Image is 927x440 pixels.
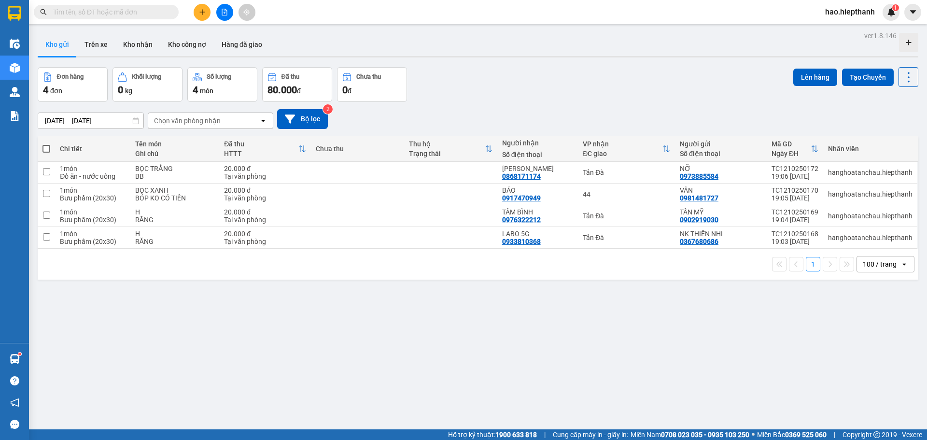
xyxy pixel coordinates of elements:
span: ⚪️ [752,433,755,437]
div: Đồ ăn - nước uống [60,172,125,180]
button: Kho nhận [115,33,160,56]
div: TC1210250168 [772,230,818,238]
span: 80.000 [267,84,297,96]
img: icon-new-feature [887,8,896,16]
span: | [544,429,546,440]
th: Toggle SortBy [578,136,675,162]
div: TẤN MỸ [680,208,762,216]
th: Toggle SortBy [767,136,823,162]
div: 1 món [60,230,125,238]
div: Tại văn phòng [224,194,306,202]
div: hanghoatanchau.hiepthanh [828,234,913,241]
div: TC1210250172 [772,165,818,172]
div: 19:03 [DATE] [772,238,818,245]
div: Tên món [135,140,215,148]
div: HTTT [224,150,298,157]
svg: open [900,260,908,268]
button: Trên xe [77,33,115,56]
div: Số điện thoại [502,151,574,158]
div: ver 1.8.146 [864,30,897,41]
span: | [834,429,835,440]
button: Chưa thu0đ [337,67,407,102]
div: 20.000 đ [224,230,306,238]
span: 4 [193,84,198,96]
div: Tại văn phòng [224,216,306,224]
div: Bưu phẩm (20x30) [60,216,125,224]
div: Chi tiết [60,145,125,153]
div: 0973885584 [680,172,718,180]
div: Thu hộ [409,140,485,148]
button: file-add [216,4,233,21]
div: Người nhận [502,139,574,147]
span: đ [297,87,301,95]
span: aim [243,9,250,15]
div: Người gửi [680,140,762,148]
button: Tạo Chuyến [842,69,894,86]
div: 20.000 đ [224,208,306,216]
div: Đã thu [281,73,299,80]
button: Đã thu80.000đ [262,67,332,102]
span: plus [199,9,206,15]
div: 1 món [60,208,125,216]
button: Kho gửi [38,33,77,56]
span: kg [125,87,132,95]
sup: 1 [892,4,899,11]
div: ĐC giao [583,150,662,157]
div: Bưu phẩm (20x30) [60,238,125,245]
div: 0976322212 [502,216,541,224]
div: Chưa thu [316,145,399,153]
div: 20.000 đ [224,165,306,172]
strong: 0708 023 035 - 0935 103 250 [661,431,749,439]
img: warehouse-icon [10,39,20,49]
div: 0917470949 [502,194,541,202]
div: 19:04 [DATE] [772,216,818,224]
div: Tại văn phòng [224,238,306,245]
div: BỌC TRẮNG [135,165,215,172]
div: Tại văn phòng [224,172,306,180]
span: Cung cấp máy in - giấy in: [553,429,628,440]
div: Ghi chú [135,150,215,157]
span: món [200,87,213,95]
button: Kho công nợ [160,33,214,56]
div: NỠ [680,165,762,172]
div: TÂM BÌNH [502,208,574,216]
span: notification [10,398,19,407]
span: 4 [43,84,48,96]
img: logo-vxr [8,6,21,21]
div: H [135,208,215,216]
button: aim [239,4,255,21]
span: Miền Nam [631,429,749,440]
button: plus [194,4,211,21]
img: warehouse-icon [10,63,20,73]
span: 0 [118,84,123,96]
div: BẢO [502,186,574,194]
div: Trạng thái [409,150,485,157]
div: 1 món [60,165,125,172]
span: message [10,420,19,429]
div: Chọn văn phòng nhận [154,116,221,126]
div: Đơn hàng [57,73,84,80]
sup: 2 [323,104,333,114]
input: Select a date range. [38,113,143,128]
div: Số lượng [207,73,231,80]
button: caret-down [904,4,921,21]
img: warehouse-icon [10,354,20,364]
div: Tản Đà [583,234,670,241]
span: caret-down [909,8,917,16]
div: H [135,230,215,238]
button: Lên hàng [793,69,837,86]
button: Khối lượng0kg [112,67,183,102]
div: Số điện thoại [680,150,762,157]
div: 0933810368 [502,238,541,245]
div: BÓP KO CÓ TIỀN [135,194,215,202]
th: Toggle SortBy [219,136,311,162]
div: VÂN [680,186,762,194]
div: hanghoatanchau.hiepthanh [828,169,913,176]
button: Đơn hàng4đơn [38,67,108,102]
span: đ [348,87,351,95]
img: solution-icon [10,111,20,121]
button: Hàng đã giao [214,33,270,56]
div: Tản Đà [583,212,670,220]
svg: open [259,117,267,125]
input: Tìm tên, số ĐT hoặc mã đơn [53,7,167,17]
